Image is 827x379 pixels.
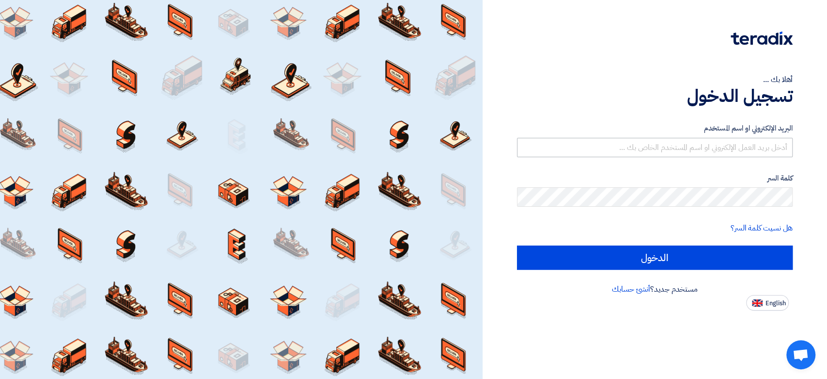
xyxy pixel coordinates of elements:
img: en-US.png [752,299,763,307]
input: الدخول [517,246,793,270]
span: English [765,300,786,307]
img: Teradix logo [731,32,793,45]
a: أنشئ حسابك [612,283,650,295]
button: English [746,295,789,311]
h1: تسجيل الدخول [517,85,793,107]
div: مستخدم جديد؟ [517,283,793,295]
input: أدخل بريد العمل الإلكتروني او اسم المستخدم الخاص بك ... [517,138,793,157]
div: أهلا بك ... [517,74,793,85]
label: كلمة السر [517,173,793,184]
label: البريد الإلكتروني او اسم المستخدم [517,123,793,134]
a: هل نسيت كلمة السر؟ [731,222,793,234]
a: Open chat [786,340,815,369]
